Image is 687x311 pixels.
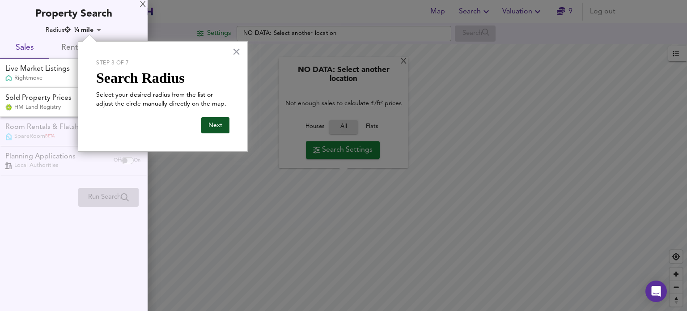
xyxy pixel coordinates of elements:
p: Search Radius [96,69,229,86]
p: Select your desired radius from the list or adjust the circle manually directly on the map. [96,91,229,108]
button: Next [201,117,229,133]
div: Please enable at least one data source to run a search [78,188,139,207]
div: X [140,2,146,8]
div: Open Intercom Messenger [645,281,667,302]
p: Step 3 of 7 [96,60,229,67]
div: Sold Property Prices [5,93,72,103]
span: Sales [5,41,44,55]
div: HM Land Registry [5,103,72,111]
span: Rentals [55,41,93,55]
button: Close [232,44,241,59]
div: Rightmove [5,74,70,82]
div: Radius [46,26,71,34]
img: Rightmove [5,75,12,82]
div: ¼ mile [71,26,104,34]
img: Land Registry [5,104,12,111]
div: Live Market Listings [5,64,70,74]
